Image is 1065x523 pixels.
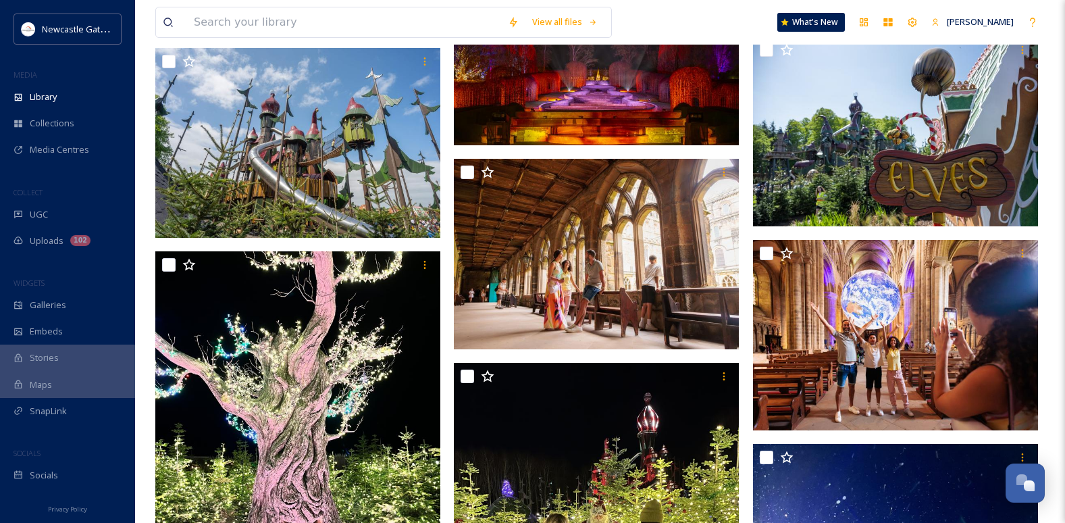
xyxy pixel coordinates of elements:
[947,16,1014,28] span: [PERSON_NAME]
[30,143,89,156] span: Media Centres
[22,22,35,36] img: DqD9wEUd_400x400.jpg
[30,351,59,364] span: Stories
[155,48,440,238] img: ext_1733932920.130697_emily.craig@alnwickgarden.com-PW_Lilidorei_The Alnwick Garden_Opening day_6...
[48,505,87,514] span: Privacy Policy
[30,117,74,130] span: Collections
[1006,464,1045,503] button: Open Chat
[14,448,41,458] span: SOCIALS
[30,469,58,482] span: Socials
[454,159,739,349] img: 1025727-199.jpg
[14,278,45,288] span: WIDGETS
[925,9,1020,35] a: [PERSON_NAME]
[30,405,67,418] span: SnapLink
[777,13,845,32] a: What's New
[30,208,48,221] span: UGC
[48,500,87,516] a: Privacy Policy
[42,22,166,35] span: Newcastle Gateshead Initiative
[525,9,604,35] a: View all files
[187,7,501,37] input: Search your library
[30,91,57,103] span: Library
[753,240,1038,430] img: 1025718-199.jpg
[30,378,52,391] span: Maps
[753,36,1038,227] img: ext_1733932920.225607_emily.craig@alnwickgarden.com-PW_Lilidorei_The Alnwick Garden_Opening day_3...
[30,299,66,312] span: Galleries
[14,187,43,197] span: COLLECT
[14,70,37,80] span: MEDIA
[30,325,63,338] span: Embeds
[30,234,63,247] span: Uploads
[70,235,90,246] div: 102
